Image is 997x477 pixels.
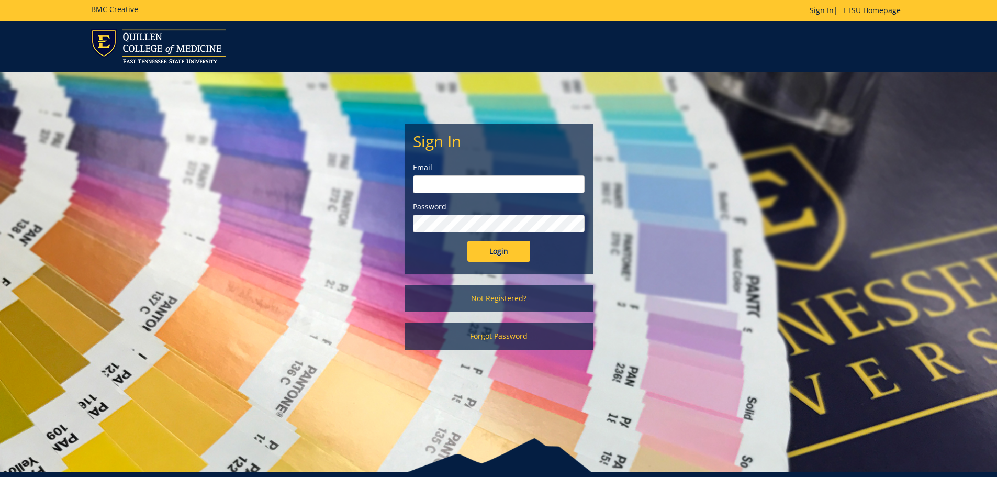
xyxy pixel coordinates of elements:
h2: Sign In [413,132,585,150]
label: Email [413,162,585,173]
input: Login [467,241,530,262]
a: Sign In [810,5,834,15]
label: Password [413,202,585,212]
img: ETSU logo [91,29,226,63]
h5: BMC Creative [91,5,138,13]
a: Forgot Password [405,323,593,350]
a: Not Registered? [405,285,593,312]
a: ETSU Homepage [838,5,906,15]
p: | [810,5,906,16]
